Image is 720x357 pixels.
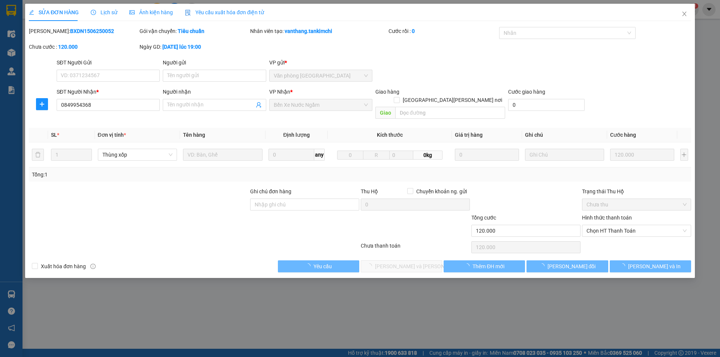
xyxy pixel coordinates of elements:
[51,132,57,138] span: SL
[361,260,442,272] button: [PERSON_NAME] và [PERSON_NAME] hàng
[674,4,695,25] button: Close
[337,151,364,160] input: D
[388,27,498,35] div: Cước rồi :
[98,132,126,138] span: Đơn vị tính
[274,70,368,81] span: Văn phòng Đà Nẵng
[285,28,332,34] b: vanthang.tankimchi
[250,199,359,211] input: Ghi chú đơn hàng
[412,28,415,34] b: 0
[586,225,687,236] span: Chọn HT Thanh Toán
[250,27,387,35] div: Nhân viên tạo:
[38,262,89,270] span: Xuất hóa đơn hàng
[283,132,310,138] span: Định lượng
[36,98,48,110] button: plus
[400,96,505,104] span: [GEOGRAPHIC_DATA][PERSON_NAME] nơi
[444,260,525,272] button: Thêm ĐH mới
[360,242,471,255] div: Chưa thanh toán
[522,128,607,142] th: Ghi chú
[455,132,483,138] span: Giá trị hàng
[413,151,442,160] span: 0kg
[32,170,278,179] div: Tổng: 1
[610,132,636,138] span: Cước hàng
[525,149,604,161] input: Ghi Chú
[389,151,413,160] input: C
[610,149,674,161] input: 0
[90,264,96,269] span: info-circle
[582,187,691,196] div: Trạng thái Thu Hộ
[539,263,547,269] span: loading
[375,107,395,119] span: Giao
[57,88,160,96] div: SĐT Người Nhận
[163,58,266,67] div: Người gửi
[29,9,79,15] span: SỬA ĐƠN HÀNG
[508,99,585,111] input: Cước giao hàng
[314,149,325,161] span: any
[620,263,628,269] span: loading
[256,102,262,108] span: user-add
[139,43,249,51] div: Ngày GD:
[628,262,681,270] span: [PERSON_NAME] và In
[526,260,608,272] button: [PERSON_NAME] đổi
[70,28,114,34] b: BXDN1506250052
[162,44,201,50] b: [DATE] lúc 19:00
[163,88,266,96] div: Người nhận
[464,263,472,269] span: loading
[32,149,44,161] button: delete
[681,11,687,17] span: close
[610,260,691,272] button: [PERSON_NAME] và In
[183,149,262,161] input: VD: Bàn, Ghế
[305,263,313,269] span: loading
[313,262,332,270] span: Yêu cầu
[102,149,173,160] span: Thùng xốp
[508,89,545,95] label: Cước giao hàng
[269,58,372,67] div: VP gửi
[680,149,688,161] button: plus
[361,188,378,194] span: Thu Hộ
[178,28,204,34] b: Tiêu chuẩn
[250,188,291,194] label: Ghi chú đơn hàng
[472,262,504,270] span: Thêm ĐH mới
[455,149,519,161] input: 0
[395,107,505,119] input: Dọc đường
[183,132,205,138] span: Tên hàng
[363,151,390,160] input: R
[586,199,687,210] span: Chưa thu
[471,215,496,221] span: Tổng cước
[91,9,117,15] span: Lịch sử
[377,132,403,138] span: Kích thước
[29,10,34,15] span: edit
[185,10,191,16] img: icon
[185,9,264,15] span: Yêu cầu xuất hóa đơn điện tử
[129,10,135,15] span: picture
[57,58,160,67] div: SĐT Người Gửi
[91,10,96,15] span: clock-circle
[36,101,48,107] span: plus
[547,262,596,270] span: [PERSON_NAME] đổi
[582,215,632,221] label: Hình thức thanh toán
[278,260,359,272] button: Yêu cầu
[29,27,138,35] div: [PERSON_NAME]:
[375,89,399,95] span: Giao hàng
[139,27,249,35] div: Gói vận chuyển:
[29,43,138,51] div: Chưa cước :
[58,44,78,50] b: 120.000
[129,9,173,15] span: Ảnh kiện hàng
[269,89,290,95] span: VP Nhận
[413,187,470,196] span: Chuyển khoản ng. gửi
[274,99,368,111] span: Bến Xe Nước Ngầm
